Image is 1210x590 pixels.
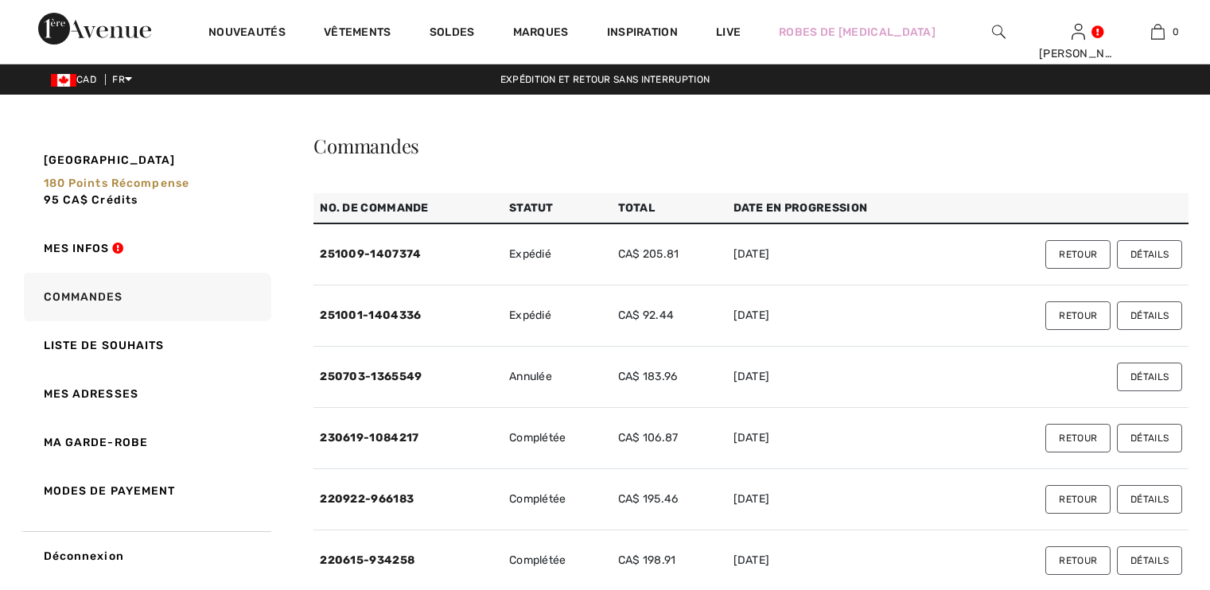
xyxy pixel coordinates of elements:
[779,24,936,41] a: Robes de [MEDICAL_DATA]
[44,193,138,207] span: 95 CA$ Crédits
[21,321,271,370] a: Liste de souhaits
[1173,25,1179,39] span: 0
[992,22,1006,41] img: recherche
[51,74,103,85] span: CAD
[208,25,286,42] a: Nouveautés
[21,531,271,580] a: Déconnexion
[612,223,727,285] td: CA$ 205.81
[727,193,956,223] th: Date en progression
[1045,485,1111,514] button: Retour
[21,224,271,273] a: Mes infos
[513,25,569,42] a: Marques
[320,247,421,261] a: 251009-1407374
[727,469,956,530] td: [DATE]
[1045,240,1111,269] button: Retour
[612,193,727,223] th: Total
[51,74,76,87] img: Canadian Dollar
[1117,240,1182,269] button: Détails
[503,193,612,223] th: Statut
[727,347,956,408] td: [DATE]
[313,136,1189,155] div: Commandes
[727,408,956,469] td: [DATE]
[21,418,271,467] a: Ma garde-robe
[1151,22,1165,41] img: Mon panier
[612,469,727,530] td: CA$ 195.46
[1045,301,1111,330] button: Retour
[612,408,727,469] td: CA$ 106.87
[716,24,741,41] a: Live
[21,273,271,321] a: Commandes
[1117,363,1182,391] button: Détails
[1117,485,1182,514] button: Détails
[503,408,612,469] td: Complétée
[21,467,271,515] a: Modes de payement
[1119,22,1196,41] a: 0
[320,492,414,506] a: 220922-966183
[612,285,727,347] td: CA$ 92.44
[313,193,503,223] th: No. de Commande
[21,370,271,418] a: Mes adresses
[1117,424,1182,452] button: Détails
[1072,22,1085,41] img: Mes infos
[1072,24,1085,39] a: Se connecter
[44,152,176,169] span: [GEOGRAPHIC_DATA]
[1039,45,1117,62] div: [PERSON_NAME]
[112,74,132,85] span: FR
[503,223,612,285] td: Expédié
[727,285,956,347] td: [DATE]
[38,13,151,45] img: 1ère Avenue
[320,309,421,322] a: 251001-1404336
[44,177,190,190] span: 180 Points récompense
[430,25,475,42] a: Soldes
[503,347,612,408] td: Annulée
[503,285,612,347] td: Expédié
[607,25,678,42] span: Inspiration
[320,553,414,567] a: 220615-934258
[503,469,612,530] td: Complétée
[1045,424,1111,452] button: Retour
[320,431,418,444] a: 230619-1084217
[1117,301,1182,330] button: Détails
[320,370,422,383] a: 250703-1365549
[727,223,956,285] td: [DATE]
[324,25,391,42] a: Vêtements
[612,347,727,408] td: CA$ 183.96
